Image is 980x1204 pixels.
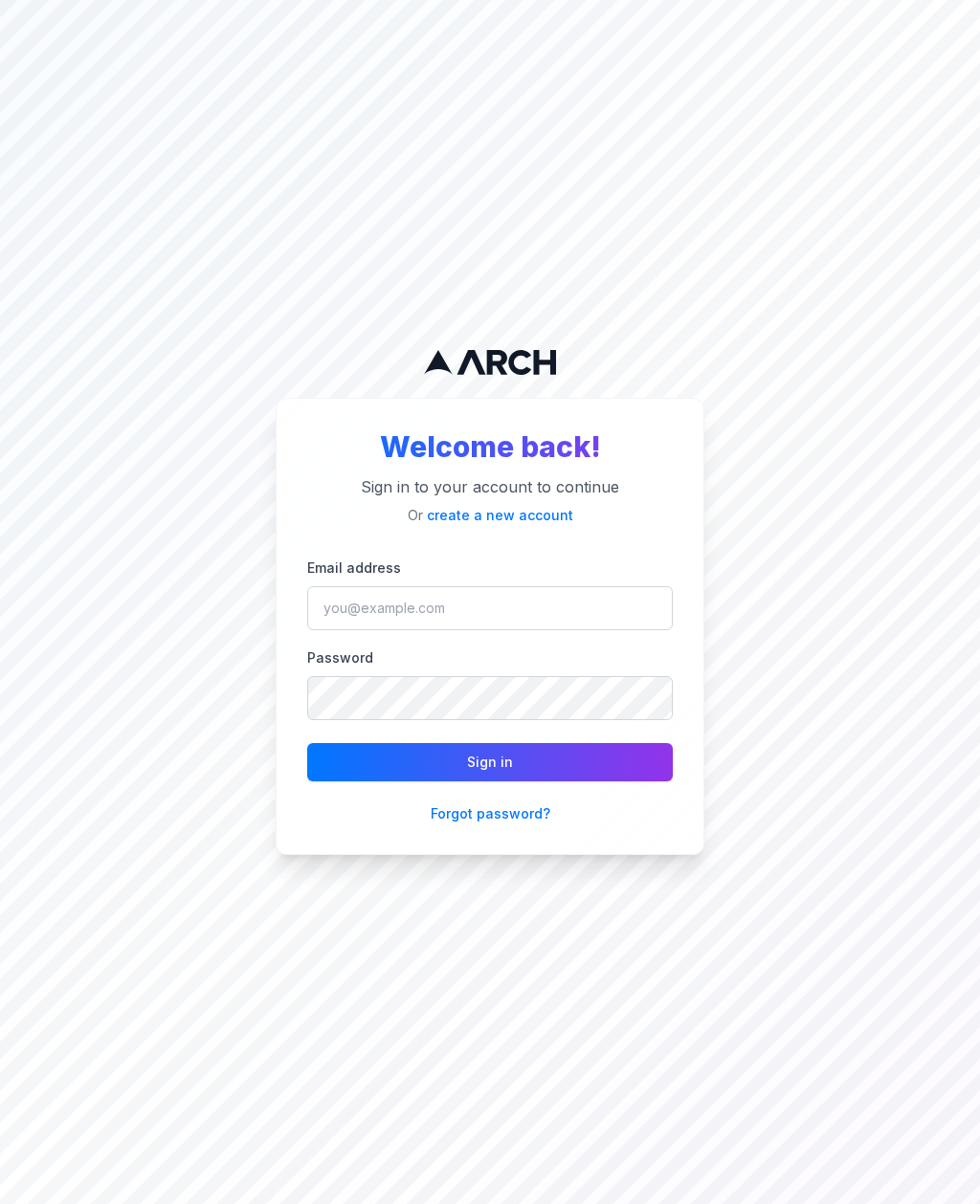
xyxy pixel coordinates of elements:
[307,743,673,781] button: Sign in
[431,804,550,823] button: Forgot password?
[307,475,673,498] p: Sign in to your account to continue
[307,649,373,666] label: Password
[307,429,673,464] h2: Welcome back!
[427,507,573,523] a: create a new account
[307,586,673,630] input: you@example.com
[307,559,401,576] label: Email address
[307,506,673,525] p: Or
